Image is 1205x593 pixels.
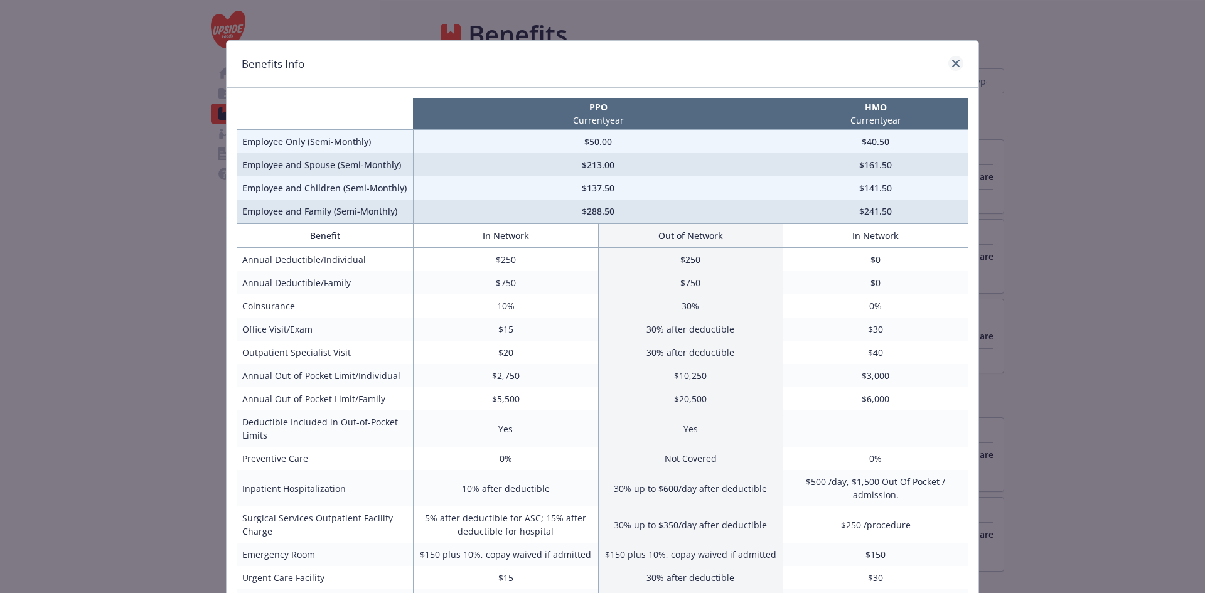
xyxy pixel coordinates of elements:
[783,364,968,387] td: $3,000
[237,318,414,341] td: Office Visit/Exam
[598,566,783,589] td: 30% after deductible
[783,271,968,294] td: $0
[413,130,783,154] td: $50.00
[237,224,414,248] th: Benefit
[413,200,783,223] td: $288.50
[237,341,414,364] td: Outpatient Specialist Visit
[598,364,783,387] td: $10,250
[413,153,783,176] td: $213.00
[783,153,968,176] td: $161.50
[413,341,598,364] td: $20
[237,176,414,200] td: Employee and Children (Semi-Monthly)
[413,224,598,248] th: In Network
[783,543,968,566] td: $150
[598,248,783,272] td: $250
[415,114,780,127] p: Current year
[413,470,598,506] td: 10% after deductible
[413,248,598,272] td: $250
[237,294,414,318] td: Coinsurance
[598,410,783,447] td: Yes
[242,56,304,72] h1: Benefits Info
[598,506,783,543] td: 30% up to $350/day after deductible
[237,387,414,410] td: Annual Out-of-Pocket Limit/Family
[237,447,414,470] td: Preventive Care
[598,387,783,410] td: $20,500
[598,271,783,294] td: $750
[413,318,598,341] td: $15
[783,318,968,341] td: $30
[783,566,968,589] td: $30
[413,543,598,566] td: $150 plus 10%, copay waived if admitted
[598,294,783,318] td: 30%
[783,387,968,410] td: $6,000
[413,566,598,589] td: $15
[237,153,414,176] td: Employee and Spouse (Semi-Monthly)
[783,341,968,364] td: $40
[598,543,783,566] td: $150 plus 10%, copay waived if admitted
[413,506,598,543] td: 5% after deductible for ASC; 15% after deductible for hospital
[237,364,414,387] td: Annual Out-of-Pocket Limit/Individual
[598,224,783,248] th: Out of Network
[413,294,598,318] td: 10%
[783,200,968,223] td: $241.50
[783,447,968,470] td: 0%
[783,224,968,248] th: In Network
[237,410,414,447] td: Deductible Included in Out-of-Pocket Limits
[598,470,783,506] td: 30% up to $600/day after deductible
[783,176,968,200] td: $141.50
[783,506,968,543] td: $250 /procedure
[783,248,968,272] td: $0
[237,248,414,272] td: Annual Deductible/Individual
[415,100,780,114] p: PPO
[783,130,968,154] td: $40.50
[598,318,783,341] td: 30% after deductible
[413,176,783,200] td: $137.50
[413,364,598,387] td: $2,750
[237,130,414,154] td: Employee Only (Semi-Monthly)
[413,387,598,410] td: $5,500
[598,447,783,470] td: Not Covered
[413,271,598,294] td: $750
[783,294,968,318] td: 0%
[786,100,966,114] p: HMO
[237,470,414,506] td: Inpatient Hospitalization
[237,98,414,130] th: intentionally left blank
[948,56,963,71] a: close
[237,271,414,294] td: Annual Deductible/Family
[237,506,414,543] td: Surgical Services Outpatient Facility Charge
[598,341,783,364] td: 30% after deductible
[413,410,598,447] td: Yes
[786,114,966,127] p: Current year
[783,410,968,447] td: -
[237,543,414,566] td: Emergency Room
[237,566,414,589] td: Urgent Care Facility
[413,447,598,470] td: 0%
[783,470,968,506] td: $500 /day, $1,500 Out Of Pocket / admission.
[237,200,414,223] td: Employee and Family (Semi-Monthly)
